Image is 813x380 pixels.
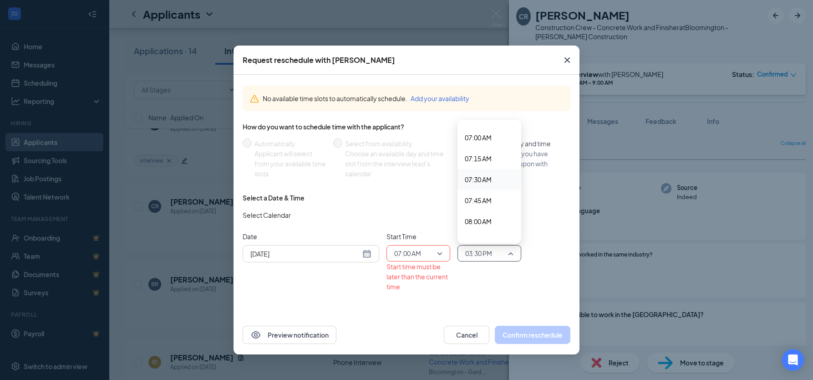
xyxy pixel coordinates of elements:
[386,231,450,241] span: Start Time
[782,349,804,371] div: Open Intercom Messenger
[243,122,570,131] div: How do you want to schedule time with the applicant?
[254,149,326,179] div: Applicant will select from your available time slots
[250,249,361,259] input: Aug 26, 2025
[465,195,492,205] span: 07:45 AM
[243,210,291,220] span: Select Calendar
[562,55,573,66] svg: Cross
[243,193,305,202] div: Select a Date & Time
[465,133,492,143] span: 07:00 AM
[243,231,379,241] span: Date
[555,46,579,75] button: Close
[250,329,261,340] svg: Eye
[465,154,492,164] span: 07:15 AM
[495,326,570,344] button: Confirm reschedule
[345,149,453,179] div: Choose an available day and time slot from the interview lead’s calendar
[345,139,453,149] div: Select from availability
[243,55,395,65] div: Request reschedule with [PERSON_NAME]
[465,246,492,260] span: 03:30 PM
[254,139,326,149] div: Automatically
[386,262,450,292] div: Start time must be later than the current time
[243,326,336,344] button: EyePreview notification
[411,93,469,103] button: Add your availability
[465,216,492,226] span: 08:00 AM
[394,246,421,260] span: 07:00 AM
[444,326,489,344] button: Cancel
[250,94,259,103] svg: Warning
[465,175,492,185] span: 07:30 AM
[263,93,563,103] div: No available time slots to automatically schedule.
[465,237,492,247] span: 08:15 AM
